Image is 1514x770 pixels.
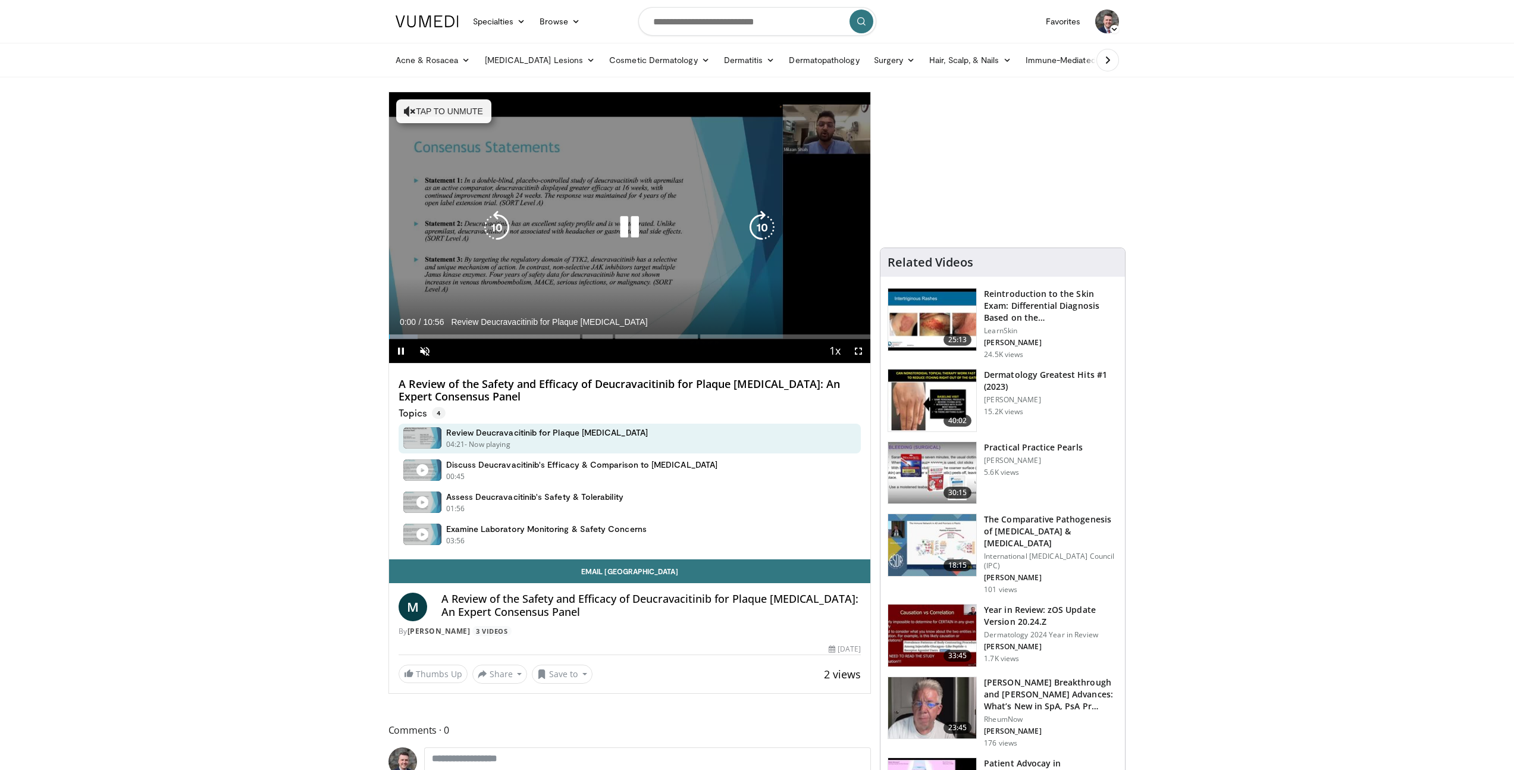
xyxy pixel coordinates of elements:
span: Review Deucravacitinib for Plaque [MEDICAL_DATA] [451,317,647,327]
span: 23:45 [943,722,972,734]
a: Email [GEOGRAPHIC_DATA] [389,559,871,583]
span: 40:02 [943,415,972,427]
span: 18:15 [943,559,972,571]
span: 25:13 [943,334,972,346]
h3: Year in Review: zOS Update Version 20.24.Z [984,604,1118,628]
img: 167f4955-2110-4677-a6aa-4d4647c2ca19.150x105_q85_crop-smart_upscale.jpg [888,370,976,431]
p: RheumNow [984,715,1118,724]
p: [PERSON_NAME] [984,727,1118,736]
h4: Assess Deucravacitinib's Safety & Tolerability [446,492,623,502]
img: Avatar [1095,10,1119,33]
a: Thumbs Up [399,665,468,683]
a: Immune-Mediated [1018,48,1115,72]
a: 33:45 Year in Review: zOS Update Version 20.24.Z Dermatology 2024 Year in Review [PERSON_NAME] 1.... [888,604,1118,667]
p: [PERSON_NAME] [984,338,1118,348]
h3: The Comparative Pathogenesis of [MEDICAL_DATA] & [MEDICAL_DATA] [984,514,1118,549]
p: 1.7K views [984,654,1019,663]
a: 18:15 The Comparative Pathogenesis of [MEDICAL_DATA] & [MEDICAL_DATA] International [MEDICAL_DATA... [888,514,1118,594]
video-js: Video Player [389,92,871,364]
p: Topics [399,407,446,419]
button: Unmute [413,339,437,363]
p: [PERSON_NAME] [984,456,1083,465]
p: 00:45 [446,471,465,482]
p: International [MEDICAL_DATA] Council (IPC) [984,552,1118,571]
a: 3 Videos [472,626,512,636]
a: Cosmetic Dermatology [602,48,716,72]
p: - Now playing [465,439,510,450]
img: VuMedi Logo [396,15,459,27]
span: 2 views [824,667,861,681]
h4: A Review of the Safety and Efficacy of Deucravacitinib for Plaque [MEDICAL_DATA]: An Expert Conse... [441,593,861,618]
h4: Examine Laboratory Monitoring & Safety Concerns [446,524,647,534]
a: Acne & Rosacea [388,48,478,72]
button: Share [472,665,528,684]
p: 15.2K views [984,407,1023,417]
h4: A Review of the Safety and Efficacy of Deucravacitinib for Plaque [MEDICAL_DATA]: An Expert Conse... [399,378,861,403]
img: fc470e89-bccf-4672-a30f-1c8cfdd789dc.150x105_q85_crop-smart_upscale.jpg [888,514,976,576]
a: Browse [532,10,587,33]
img: 022c50fb-a848-4cac-a9d8-ea0906b33a1b.150x105_q85_crop-smart_upscale.jpg [888,289,976,350]
a: 23:45 [PERSON_NAME] Breakthrough and [PERSON_NAME] Advances: What’s New in SpA, PsA Pr… RheumNow ... [888,677,1118,748]
h4: Related Videos [888,255,973,270]
p: [PERSON_NAME] [984,573,1118,583]
p: 5.6K views [984,468,1019,477]
button: Playback Rate [823,339,847,363]
h3: [PERSON_NAME] Breakthrough and [PERSON_NAME] Advances: What’s New in SpA, PsA Pr… [984,677,1118,712]
button: Save to [532,665,593,684]
p: LearnSkin [984,326,1118,336]
a: Hair, Scalp, & Nails [922,48,1018,72]
a: Dermatopathology [782,48,866,72]
a: Favorites [1039,10,1088,33]
input: Search topics, interventions [638,7,876,36]
p: 03:56 [446,536,465,546]
p: Dermatology 2024 Year in Review [984,630,1118,640]
a: Specialties [466,10,533,33]
div: [DATE] [829,644,861,655]
img: e954cc68-b8ad-467a-b756-b9b49831c129.150x105_q85_crop-smart_upscale.jpg [888,442,976,504]
span: 0:00 [400,317,416,327]
div: Progress Bar [389,334,871,339]
span: Comments 0 [388,722,872,738]
span: 30:15 [943,487,972,499]
a: 40:02 Dermatology Greatest Hits #1 (2023) [PERSON_NAME] 15.2K views [888,369,1118,432]
button: Fullscreen [847,339,870,363]
a: M [399,593,427,621]
a: [PERSON_NAME] [408,626,471,636]
span: 10:56 [423,317,444,327]
p: [PERSON_NAME] [984,642,1118,652]
img: 679a9ad2-471e-45af-b09d-51a1617eac4f.150x105_q85_crop-smart_upscale.jpg [888,605,976,666]
img: 5a27bd8b-645f-4486-b166-3110322240fa.150x105_q85_crop-smart_upscale.jpg [888,677,976,739]
p: 101 views [984,585,1017,594]
h4: Discuss Deucravacitinib's Efficacy & Comparison to [MEDICAL_DATA] [446,459,718,470]
p: 176 views [984,738,1017,748]
div: By [399,626,861,637]
p: 01:56 [446,503,465,514]
button: Tap to unmute [396,99,491,123]
span: 33:45 [943,650,972,662]
h4: Review Deucravacitinib for Plaque [MEDICAL_DATA] [446,427,648,438]
a: 25:13 Reintroduction to the Skin Exam: Differential Diagnosis Based on the… LearnSkin [PERSON_NAM... [888,288,1118,359]
h3: Practical Practice Pearls [984,442,1083,453]
span: / [419,317,421,327]
button: Pause [389,339,413,363]
a: Dermatitis [717,48,782,72]
p: 04:21 [446,439,465,450]
a: Surgery [867,48,923,72]
a: 30:15 Practical Practice Pearls [PERSON_NAME] 5.6K views [888,442,1118,505]
a: [MEDICAL_DATA] Lesions [478,48,603,72]
h3: Reintroduction to the Skin Exam: Differential Diagnosis Based on the… [984,288,1118,324]
h3: Dermatology Greatest Hits #1 (2023) [984,369,1118,393]
p: [PERSON_NAME] [984,395,1118,405]
p: 24.5K views [984,350,1023,359]
span: 4 [432,407,446,419]
iframe: Advertisement [914,92,1092,240]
